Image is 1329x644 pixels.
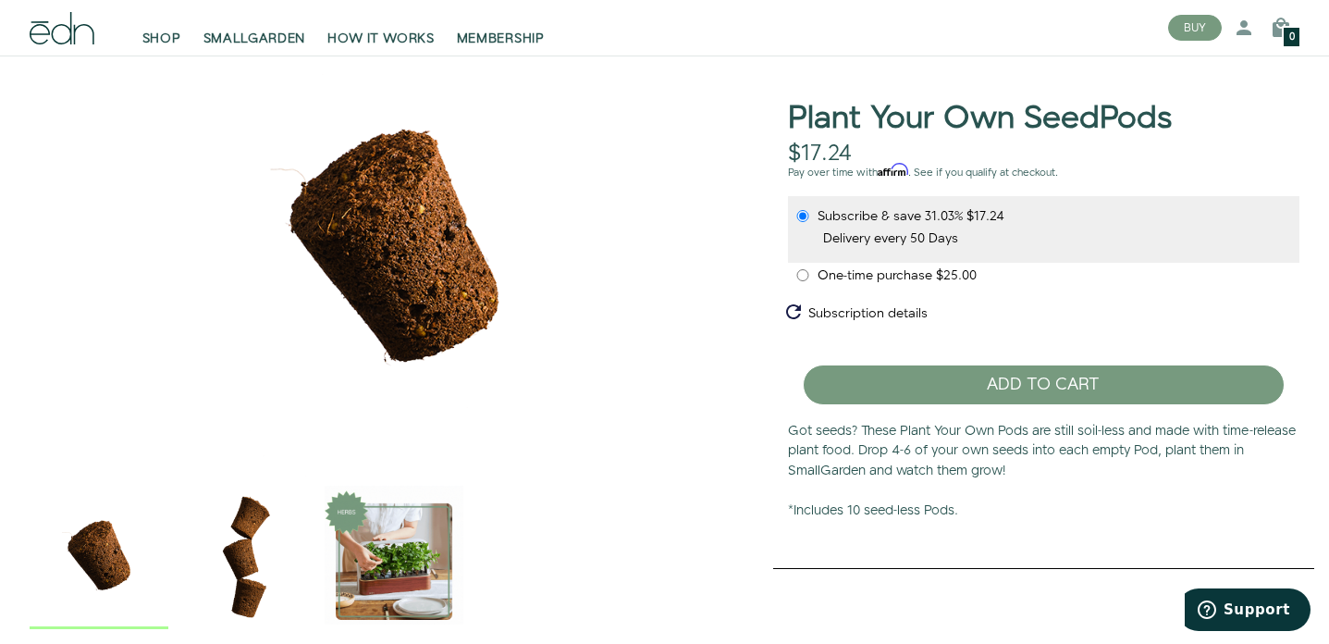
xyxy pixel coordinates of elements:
span: MEMBERSHIP [457,30,545,48]
span: SHOP [142,30,181,48]
div: 3 / 3 [325,486,463,629]
span: Subscribe & save [818,207,925,226]
img: edn-seedpod-plant-your-own_4140ac5e-8462-412a-b19c-b63d11440403_4096x.png [30,14,758,477]
img: edn-seedpod-plant-your-own_4140ac5e-8462-412a-b19c-b63d11440403_1024x.png [30,486,168,625]
a: SMALLGARDEN [192,7,317,48]
h1: Plant Your Own SeedPods [788,102,1173,136]
span: SMALLGARDEN [203,30,306,48]
div: 1 / 3 [30,14,758,477]
iframe: Opens a widget where you can find more information [1185,588,1311,635]
div: $17.24 [788,141,853,167]
span: Subscription details [801,304,928,323]
img: compressed-edn-seedpod-hero-stacked-2000px_1024x.png [178,486,316,625]
button: Subscription details [781,303,933,324]
button: ADD TO CART [803,365,1285,405]
button: BUY [1168,15,1222,41]
a: SHOP [131,7,192,48]
p: Pay over time with . See if you qualify at checkout. [788,165,1299,181]
a: HOW IT WORKS [316,7,445,48]
span: original price [936,266,977,285]
div: 1 / 3 [30,486,168,629]
p: Got seeds? These Plant Your Own Pods are still soil-less and made with time-release plant food. D... [788,422,1299,522]
label: Delivery every 50 Days [823,229,958,248]
span: 31.03% [925,207,966,226]
span: Affirm [878,164,908,177]
span: HOW IT WORKS [327,30,434,48]
span: One-time purchase [818,266,936,285]
a: MEMBERSHIP [446,7,556,48]
span: 0 [1289,32,1295,43]
div: 2 / 3 [178,486,316,629]
img: HERBS_1024x.gif [325,486,463,625]
span: recurring price [966,207,1004,226]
